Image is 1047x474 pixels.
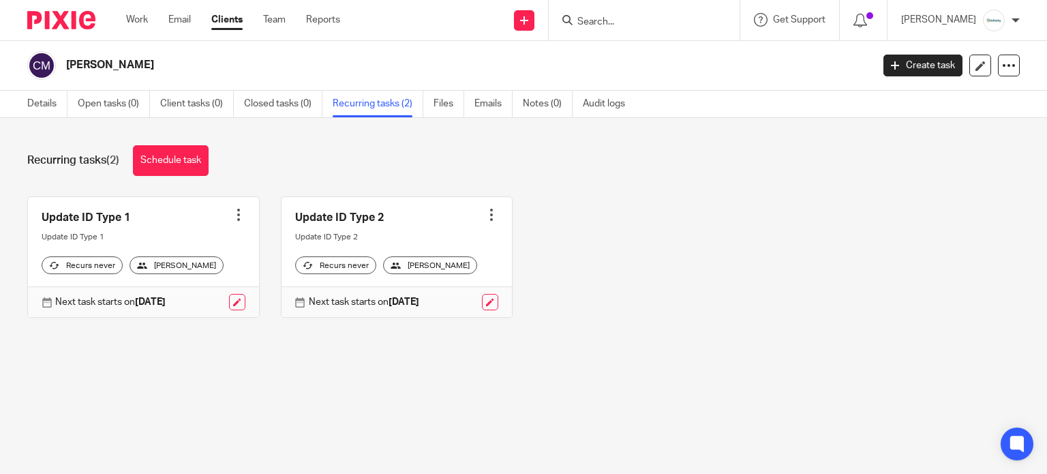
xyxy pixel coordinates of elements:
[883,55,962,76] a: Create task
[309,295,419,309] p: Next task starts on
[27,51,56,80] img: svg%3E
[133,145,209,176] a: Schedule task
[27,11,95,29] img: Pixie
[583,91,635,117] a: Audit logs
[160,91,234,117] a: Client tasks (0)
[901,13,976,27] p: [PERSON_NAME]
[55,295,166,309] p: Next task starts on
[78,91,150,117] a: Open tasks (0)
[106,155,119,166] span: (2)
[773,15,825,25] span: Get Support
[306,13,340,27] a: Reports
[263,13,286,27] a: Team
[27,153,119,168] h1: Recurring tasks
[244,91,322,117] a: Closed tasks (0)
[27,91,67,117] a: Details
[576,16,699,29] input: Search
[295,256,376,274] div: Recurs never
[211,13,243,27] a: Clients
[474,91,513,117] a: Emails
[523,91,573,117] a: Notes (0)
[42,256,123,274] div: Recurs never
[383,256,477,274] div: [PERSON_NAME]
[126,13,148,27] a: Work
[66,58,703,72] h2: [PERSON_NAME]
[135,297,166,307] strong: [DATE]
[434,91,464,117] a: Files
[333,91,423,117] a: Recurring tasks (2)
[983,10,1005,31] img: Infinity%20Logo%20with%20Whitespace%20.png
[130,256,224,274] div: [PERSON_NAME]
[389,297,419,307] strong: [DATE]
[168,13,191,27] a: Email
